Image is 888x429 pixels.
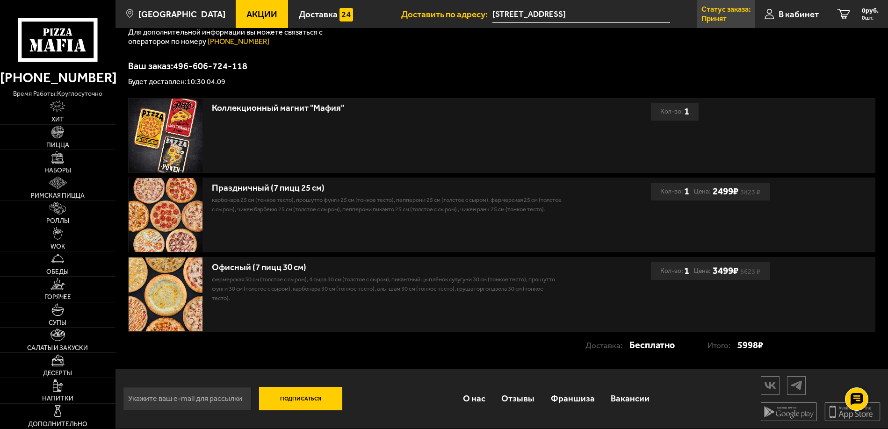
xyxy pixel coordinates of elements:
span: 0 руб. [862,7,879,14]
img: vk [761,377,779,393]
a: О нас [455,383,493,414]
s: 5623 ₽ [740,269,760,274]
a: Вакансии [603,383,657,414]
p: Для дополнительной информации вы можете связаться с оператором по номеру [128,28,362,46]
div: Офисный (7 пицц 30 см) [212,262,562,273]
img: tg [787,377,805,393]
span: 0 шт. [862,15,879,21]
strong: Бесплатно [629,336,675,354]
span: Хит [51,116,64,123]
p: Статус заказа: [701,6,751,13]
span: Супы [49,320,66,326]
span: В кабинет [779,10,819,19]
span: Римская пицца [31,193,85,199]
p: Доставка: [585,337,629,355]
div: Коллекционный магнит "Мафия" [212,103,562,114]
span: Акции [246,10,277,19]
span: WOK [51,243,65,250]
span: Доставка [299,10,338,19]
s: 3823 ₽ [740,190,760,194]
a: [PHONE_NUMBER] [208,37,269,46]
span: [GEOGRAPHIC_DATA] [138,10,225,19]
p: Принят [701,15,727,22]
span: Горячее [44,294,71,300]
span: Пицца [46,142,69,149]
p: Итого: [708,337,737,355]
span: Дополнительно [28,421,87,428]
span: Салаты и закуски [27,345,88,351]
p: Карбонара 25 см (тонкое тесто), Прошутто Фунги 25 см (тонкое тесто), Пепперони 25 см (толстое с с... [212,195,562,214]
span: Напитки [42,395,73,402]
span: Наборы [44,167,71,174]
span: Обеды [46,269,69,275]
button: Подписаться [259,387,342,410]
span: Десерты [43,370,72,377]
p: Ваш заказ: 496-606-724-118 [128,61,876,71]
span: Цена: [694,262,711,280]
b: 1 [684,262,689,280]
p: Будет доставлен: 10:30 04.09 [128,78,876,86]
div: Праздничный (7 пицц 25 см) [212,183,562,193]
span: Роллы [46,218,69,224]
input: Укажите ваш e-mail для рассылки [123,387,252,410]
div: Кол-во: [660,103,689,121]
input: Ваш адрес доставки [492,6,670,23]
strong: 5998 ₽ [737,336,763,354]
b: 1 [684,183,689,200]
p: Фермерская 30 см (толстое с сыром), 4 сыра 30 см (толстое с сыром), Пикантный цыплёнок сулугуни 3... [212,275,562,302]
a: Франшиза [542,383,602,414]
b: 3499 ₽ [713,265,738,277]
div: Кол-во: [660,262,689,280]
a: Отзывы [493,383,542,414]
b: 2499 ₽ [713,186,738,197]
span: Доставить по адресу: [401,10,492,19]
b: 1 [684,103,689,121]
span: Цена: [694,183,711,200]
img: 15daf4d41897b9f0e9f617042186c801.svg [339,8,354,22]
div: Кол-во: [660,183,689,200]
